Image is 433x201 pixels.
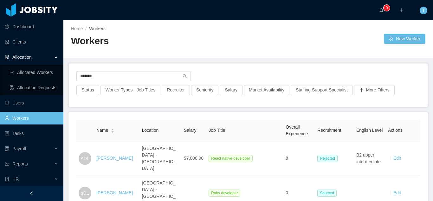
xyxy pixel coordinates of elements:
span: T [422,7,425,14]
i: icon: line-chart [5,162,9,166]
span: English Level [356,128,383,133]
button: Recruiter [162,85,190,95]
span: React native developer [209,155,253,162]
span: Payroll [12,146,26,151]
a: Edit [393,190,401,195]
button: Seniority [191,85,218,95]
a: icon: file-doneAllocation Requests [10,81,58,94]
span: Location [142,128,158,133]
i: icon: caret-up [111,128,114,130]
span: Actions [388,128,403,133]
sup: 0 [384,5,390,11]
td: 8 [283,141,315,176]
a: [PERSON_NAME] [96,190,133,195]
a: icon: robotUsers [5,97,58,109]
span: Reports [12,161,28,166]
td: [GEOGRAPHIC_DATA] - [GEOGRAPHIC_DATA] [139,141,181,176]
span: Allocation [12,55,32,60]
a: icon: pie-chartDashboard [5,20,58,33]
button: Staffing Support Specialist [291,85,353,95]
td: B2 upper intermediate [354,141,385,176]
div: Sort [111,128,114,132]
i: icon: book [5,177,9,181]
h2: Workers [71,35,248,48]
button: Status [76,85,99,95]
i: icon: file-protect [5,146,9,151]
span: Sourced [317,190,337,197]
i: icon: bell [379,8,384,12]
button: icon: usergroup-addNew Worker [384,34,425,44]
span: Recruitment [317,128,341,133]
i: icon: caret-down [111,130,114,132]
span: Workers [89,26,106,31]
i: icon: search [183,74,187,78]
button: icon: plusMore Filters [354,85,395,95]
span: Overall Experience [286,124,308,136]
span: / [85,26,87,31]
i: icon: plus [399,8,404,12]
span: Salary [184,128,197,133]
span: Job Title [209,128,225,133]
button: Salary [220,85,242,95]
a: [PERSON_NAME] [96,156,133,161]
a: Edit [393,156,401,161]
a: icon: userWorkers [5,112,58,124]
button: Worker Types - Job Titles [100,85,160,95]
a: icon: auditClients [5,36,58,48]
button: Market Availability [244,85,289,95]
span: Name [96,127,108,134]
span: $7,000.00 [184,156,204,161]
span: HR [12,177,19,182]
span: ADL [81,152,89,165]
i: icon: solution [5,55,9,59]
span: Ruby developer [209,190,240,197]
a: icon: line-chartAllocated Workers [10,66,58,79]
span: Rejected [317,155,337,162]
a: icon: profileTasks [5,127,58,140]
a: Home [71,26,83,31]
span: sDL [81,187,89,199]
